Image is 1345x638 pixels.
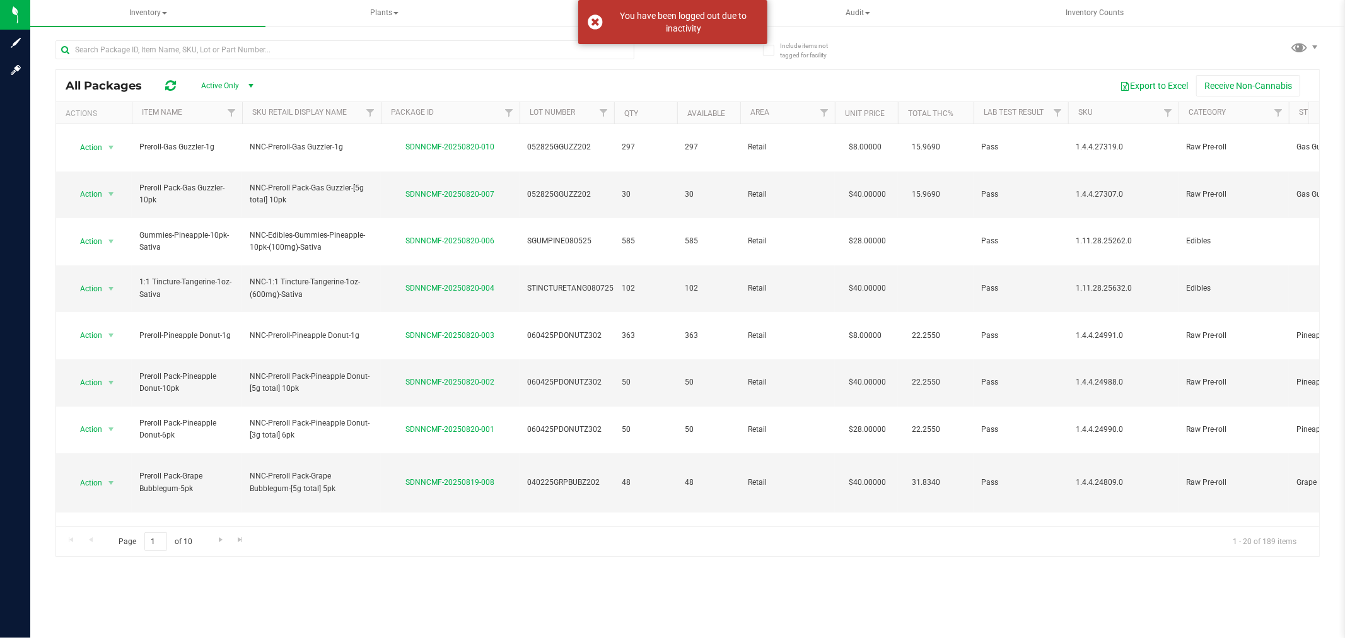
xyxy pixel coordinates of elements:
[748,188,827,200] span: Retail
[527,141,607,153] span: 052825GGUZZ202
[1076,424,1171,436] span: 1.4.4.24990.0
[748,376,827,388] span: Retail
[622,330,670,342] span: 363
[55,40,634,59] input: Search Package ID, Item Name, SKU, Lot or Part Number...
[530,108,575,117] a: Lot Number
[981,235,1061,247] span: Pass
[685,141,733,153] span: 297
[1186,477,1281,489] span: Raw Pre-roll
[685,188,733,200] span: 30
[406,425,495,434] a: SDNNCMF-20250820-001
[842,420,892,439] span: $28.00000
[842,185,892,204] span: $40.00000
[406,236,495,245] a: SDNNCMF-20250820-006
[250,470,373,494] span: NNC-Preroll Pack-Grape Bubblegum-[5g total] 5pk
[905,185,946,204] span: 15.9690
[139,417,235,441] span: Preroll Pack-Pineapple Donut-6pk
[622,424,670,436] span: 50
[1186,424,1281,436] span: Raw Pre-roll
[842,279,892,298] span: $40.00000
[845,109,885,118] a: Unit Price
[103,185,119,203] span: select
[250,330,373,342] span: NNC-Preroll-Pineapple Donut-1g
[842,473,892,492] span: $40.00000
[1049,8,1141,18] span: Inventory Counts
[748,235,827,247] span: Retail
[748,282,827,294] span: Retail
[69,139,103,156] span: Action
[593,102,614,124] a: Filter
[1186,330,1281,342] span: Raw Pre-roll
[103,233,119,250] span: select
[139,182,235,206] span: Preroll Pack-Gas Guzzler-10pk
[103,139,119,156] span: select
[406,190,495,199] a: SDNNCMF-20250820-007
[250,141,373,153] span: NNC-Preroll-Gas Guzzler-1g
[9,64,22,76] inline-svg: Log in
[905,373,946,391] span: 22.2550
[1268,102,1289,124] a: Filter
[142,108,182,117] a: Item Name
[685,235,733,247] span: 585
[267,1,501,26] span: Plants
[622,376,670,388] span: 50
[905,420,946,439] span: 22.2550
[69,280,103,298] span: Action
[66,109,127,118] div: Actions
[1186,376,1281,388] span: Raw Pre-roll
[139,229,235,253] span: Gummies-Pineapple-10pk-Sativa
[527,477,607,489] span: 040225GRPBUBZ202
[905,327,946,345] span: 22.2550
[685,282,733,294] span: 102
[1076,235,1171,247] span: 1.11.28.25262.0
[1076,282,1171,294] span: 1.11.28.25632.0
[1186,188,1281,200] span: Raw Pre-roll
[748,141,827,153] span: Retail
[139,371,235,395] span: Preroll Pack-Pineapple Donut-10pk
[981,188,1061,200] span: Pass
[406,378,495,386] a: SDNNCMF-20250820-002
[908,109,953,118] a: Total THC%
[1076,188,1171,200] span: 1.4.4.27307.0
[527,330,607,342] span: 060425PDONUTZ302
[981,330,1061,342] span: Pass
[139,276,235,300] span: 1:1 Tincture-Tangerine-1oz-Sativa
[622,235,670,247] span: 585
[69,420,103,438] span: Action
[905,473,946,492] span: 31.8340
[981,477,1061,489] span: Pass
[250,229,373,253] span: NNC-Edibles-Gummies-Pineapple-10pk-(100mg)-Sativa
[211,532,230,549] a: Go to the next page
[69,327,103,344] span: Action
[66,79,154,93] span: All Packages
[624,109,638,118] a: Qty
[622,141,670,153] span: 297
[622,188,670,200] span: 30
[527,282,614,294] span: STINCTURETANG080725
[842,232,892,250] span: $28.00000
[250,371,373,395] span: NNC-Preroll Pack-Pineapple Donut-[5g total] 10pk
[610,9,758,35] div: You have been logged out due to inactivity
[687,109,725,118] a: Available
[748,424,827,436] span: Retail
[981,282,1061,294] span: Pass
[108,532,203,552] span: Page of 10
[750,108,769,117] a: Area
[231,532,250,549] a: Go to the last page
[103,420,119,438] span: select
[1299,108,1325,117] a: Strain
[69,474,103,492] span: Action
[69,233,103,250] span: Action
[622,477,670,489] span: 48
[406,284,495,293] a: SDNNCMF-20250820-004
[139,330,235,342] span: Preroll-Pineapple Donut-1g
[103,374,119,391] span: select
[748,477,827,489] span: Retail
[391,108,434,117] a: Package ID
[814,102,835,124] a: Filter
[1076,141,1171,153] span: 1.4.4.27319.0
[1047,102,1068,124] a: Filter
[741,1,975,26] span: Audit
[685,330,733,342] span: 363
[1186,141,1281,153] span: Raw Pre-roll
